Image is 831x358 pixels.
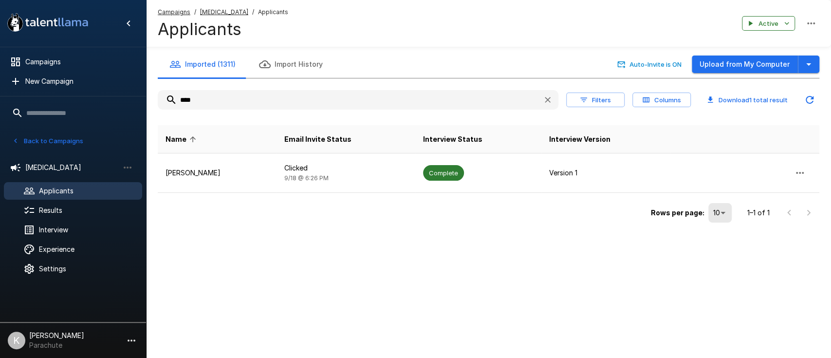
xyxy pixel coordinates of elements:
[549,133,610,145] span: Interview Version
[615,57,684,72] button: Auto-Invite is ON
[566,93,625,108] button: Filters
[747,208,770,218] p: 1–1 of 1
[166,133,199,145] span: Name
[708,203,732,223] div: 10
[632,93,691,108] button: Columns
[200,8,248,16] u: [MEDICAL_DATA]
[284,133,351,145] span: Email Invite Status
[692,56,798,74] button: Upload from My Computer
[158,8,190,16] u: Campaigns
[158,51,247,78] button: Imported (1311)
[651,208,704,218] p: Rows per page:
[284,174,329,182] span: 9/18 @ 6:26 PM
[423,169,464,178] span: Complete
[252,7,254,17] span: /
[166,168,269,178] p: [PERSON_NAME]
[742,16,795,31] button: Active
[423,133,482,145] span: Interview Status
[549,168,663,178] p: Version 1
[258,7,288,17] span: Applicants
[284,163,408,173] p: Clicked
[800,90,819,110] button: Updated Today - 2:49 PM
[194,7,196,17] span: /
[247,51,334,78] button: Import History
[158,19,288,39] h4: Applicants
[699,93,796,108] button: Download1 total result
